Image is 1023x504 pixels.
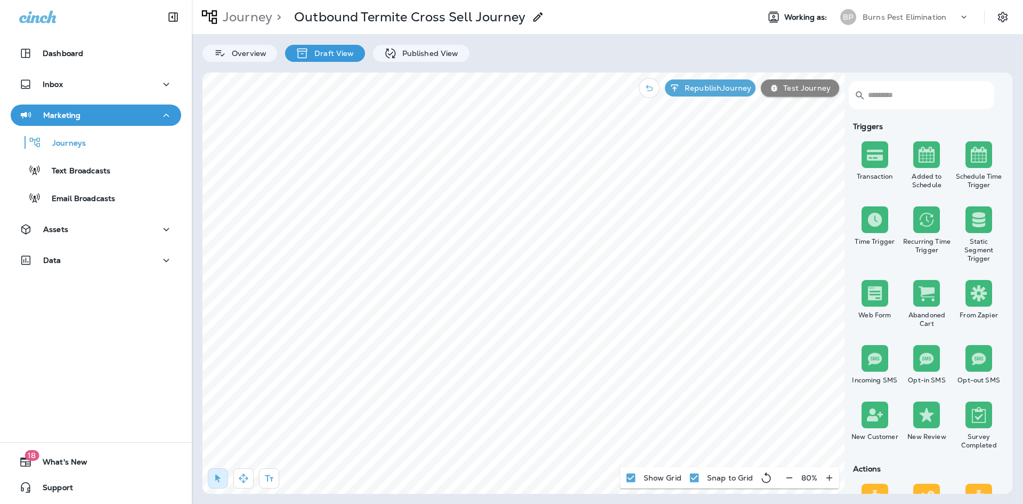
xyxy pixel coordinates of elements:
span: Support [32,483,73,496]
p: Email Broadcasts [41,194,115,204]
button: Journeys [11,131,181,154]
button: Marketing [11,105,181,126]
button: 18What's New [11,451,181,473]
button: Assets [11,219,181,240]
div: From Zapier [955,311,1003,319]
p: Data [43,256,61,265]
p: Republish Journey [680,84,751,92]
div: Abandoned Cart [903,311,951,328]
button: Dashboard [11,43,181,64]
div: Survey Completed [955,433,1003,450]
div: Actions [849,465,1005,473]
p: Marketing [43,111,80,119]
span: What's New [32,458,87,470]
p: Published View [397,49,459,58]
button: Email Broadcasts [11,187,181,209]
p: Draft View [309,49,354,58]
div: Transaction [851,172,899,181]
p: Inbox [43,80,63,89]
span: Working as: [784,13,830,22]
div: Incoming SMS [851,376,899,385]
button: Inbox [11,74,181,95]
div: Schedule Time Trigger [955,172,1003,189]
p: Text Broadcasts [41,166,110,177]
p: Outbound Termite Cross Sell Journey [294,9,525,25]
button: Text Broadcasts [11,159,181,181]
div: Added to Schedule [903,172,951,189]
div: Opt-out SMS [955,376,1003,385]
button: Data [11,250,181,271]
p: Show Grid [644,474,681,482]
button: Test Journey [761,79,839,97]
button: Support [11,477,181,498]
div: Opt-in SMS [903,376,951,385]
p: Burns Pest Elimination [863,13,946,21]
p: Dashboard [43,49,83,58]
p: 80 % [801,474,817,482]
div: New Review [903,433,951,441]
p: > [272,9,281,25]
div: Static Segment Trigger [955,237,1003,263]
div: Triggers [849,122,1005,131]
span: 18 [25,450,39,461]
button: RepublishJourney [665,79,756,97]
div: Time Trigger [851,237,899,246]
button: Collapse Sidebar [158,6,188,28]
p: Journey [218,9,272,25]
div: Web Form [851,311,899,319]
p: Assets [43,225,68,234]
div: BP [840,9,856,25]
div: Recurring Time Trigger [903,237,951,254]
p: Journeys [42,139,86,149]
p: Snap to Grid [707,474,753,482]
div: New Customer [851,433,899,441]
button: Settings [993,7,1012,27]
p: Test Journey [779,84,831,92]
p: Overview [226,49,266,58]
